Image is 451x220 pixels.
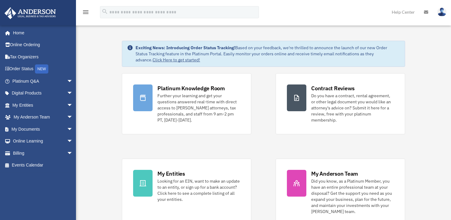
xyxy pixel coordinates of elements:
[67,123,79,136] span: arrow_drop_down
[4,99,82,111] a: My Entitiesarrow_drop_down
[311,178,394,215] div: Did you know, as a Platinum Member, you have an entire professional team at your disposal? Get th...
[276,73,405,134] a: Contract Reviews Do you have a contract, rental agreement, or other legal document you would like...
[4,63,82,75] a: Order StatusNEW
[67,135,79,148] span: arrow_drop_down
[311,170,358,177] div: My Anderson Team
[4,135,82,147] a: Online Learningarrow_drop_down
[136,45,400,63] div: Based on your feedback, we're thrilled to announce the launch of our new Order Status Tracking fe...
[157,178,240,202] div: Looking for an EIN, want to make an update to an entity, or sign up for a bank account? Click her...
[82,9,89,16] i: menu
[157,84,225,92] div: Platinum Knowledge Room
[4,111,82,123] a: My Anderson Teamarrow_drop_down
[67,75,79,88] span: arrow_drop_down
[4,123,82,135] a: My Documentsarrow_drop_down
[437,8,446,16] img: User Pic
[311,84,355,92] div: Contract Reviews
[4,39,82,51] a: Online Ordering
[4,51,82,63] a: Tax Organizers
[4,75,82,87] a: Platinum Q&Aarrow_drop_down
[311,93,394,123] div: Do you have a contract, rental agreement, or other legal document you would like an attorney's ad...
[157,93,240,123] div: Further your learning and get your questions answered real-time with direct access to [PERSON_NAM...
[153,57,200,63] a: Click Here to get started!
[67,147,79,160] span: arrow_drop_down
[122,73,251,134] a: Platinum Knowledge Room Further your learning and get your questions answered real-time with dire...
[3,7,58,19] img: Anderson Advisors Platinum Portal
[67,87,79,100] span: arrow_drop_down
[136,45,235,50] strong: Exciting News: Introducing Order Status Tracking!
[102,8,108,15] i: search
[4,27,79,39] a: Home
[157,170,185,177] div: My Entities
[4,159,82,171] a: Events Calendar
[4,147,82,159] a: Billingarrow_drop_down
[67,99,79,112] span: arrow_drop_down
[4,87,82,99] a: Digital Productsarrow_drop_down
[82,11,89,16] a: menu
[67,111,79,124] span: arrow_drop_down
[35,64,48,74] div: NEW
